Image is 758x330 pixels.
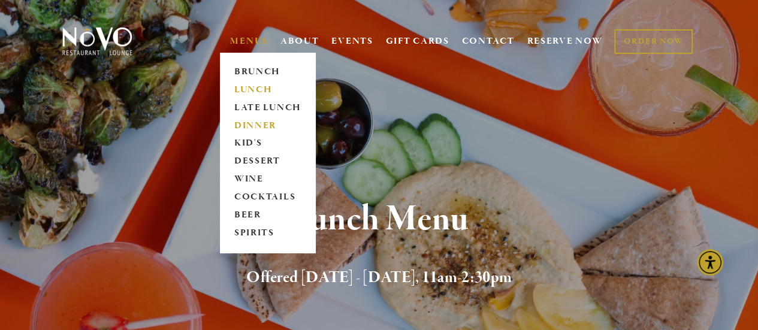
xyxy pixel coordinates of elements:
[527,30,602,53] a: RESERVE NOW
[614,29,693,54] a: ORDER NOW
[230,189,305,207] a: COCKTAILS
[230,81,305,99] a: LUNCH
[79,200,679,239] h1: Lunch Menu
[230,153,305,171] a: DESSERT
[230,171,305,189] a: WINE
[60,26,135,56] img: Novo Restaurant &amp; Lounge
[280,35,319,47] a: ABOUT
[230,99,305,117] a: LATE LUNCH
[79,265,679,290] h2: Offered [DATE] - [DATE], 11am-2:30pm
[230,35,268,47] a: MENUS
[331,35,373,47] a: EVENTS
[697,249,723,275] div: Accessibility Menu
[386,30,449,53] a: GIFT CARDS
[230,63,305,81] a: BRUNCH
[230,207,305,225] a: BEER
[230,117,305,135] a: DINNER
[462,30,515,53] a: CONTACT
[230,225,305,243] a: SPIRITS
[230,135,305,153] a: KID'S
